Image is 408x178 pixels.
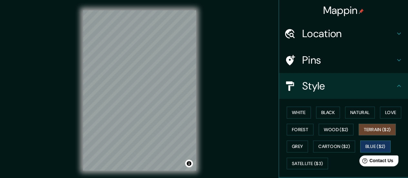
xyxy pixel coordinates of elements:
iframe: Help widget launcher [351,153,401,171]
button: Blue ($2) [360,141,391,152]
button: Black [316,107,340,119]
div: Style [279,73,408,99]
h4: Style [302,79,395,92]
button: Cartoon ($2) [313,141,355,152]
button: Toggle attribution [185,160,193,167]
button: White [287,107,311,119]
button: Love [380,107,401,119]
button: Forest [287,124,313,136]
img: pin-icon.png [359,9,364,14]
button: Wood ($2) [319,124,353,136]
button: Satellite ($3) [287,158,328,170]
button: Grey [287,141,308,152]
div: Pins [279,47,408,73]
div: Location [279,21,408,47]
button: Natural [345,107,375,119]
canvas: Map [83,10,196,171]
button: Terrain ($2) [359,124,396,136]
h4: Pins [302,54,395,67]
h4: Location [302,27,395,40]
h4: Mappin [323,4,364,17]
